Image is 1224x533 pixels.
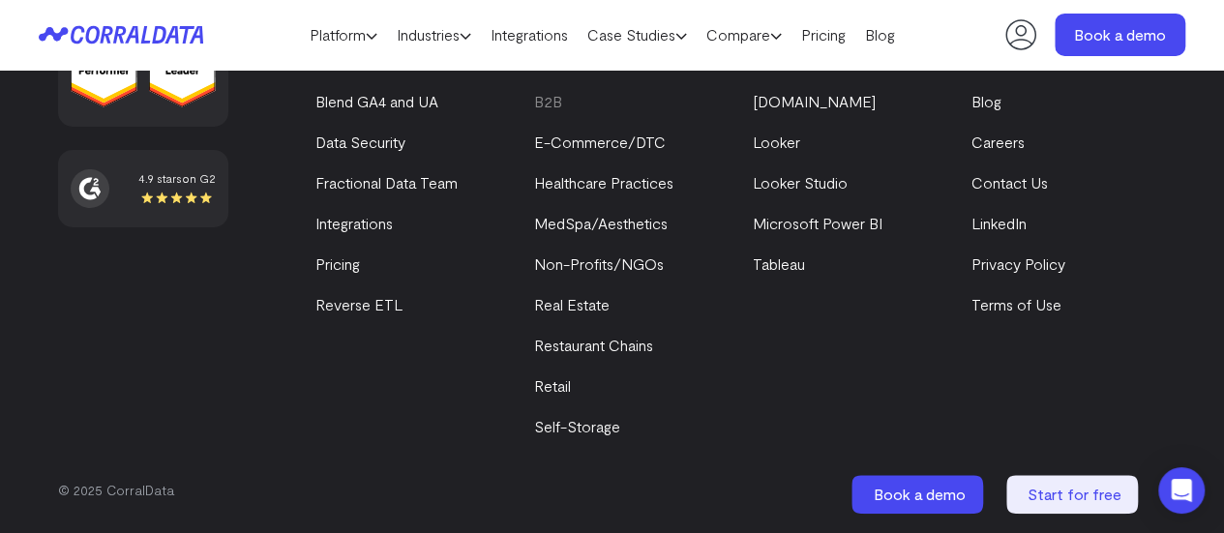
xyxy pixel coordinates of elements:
a: Blog [855,20,905,49]
a: Restaurant Chains [534,336,653,354]
a: Start for free [1006,475,1142,514]
a: Industries [387,20,481,49]
a: Looker Studio [753,173,848,192]
a: Careers [970,133,1024,151]
a: Blog [970,92,1000,110]
a: Real Estate [534,295,610,313]
a: E-Commerce/DTC [534,133,666,151]
a: Book a demo [851,475,987,514]
a: Fractional Data Team [315,173,458,192]
a: Case Studies [578,20,697,49]
a: Reverse ETL [315,295,403,313]
a: Blend GA4 and UA [315,92,438,110]
span: Book a demo [874,485,966,503]
a: Self-Storage [534,417,620,435]
a: Tableau [753,254,805,273]
a: Pricing [315,254,360,273]
span: on G2 [182,171,216,185]
a: Compare [697,20,791,49]
div: Open Intercom Messenger [1158,467,1205,514]
a: 4.9 starson G2 [71,169,216,208]
a: Looker [753,133,800,151]
a: Platform [300,20,387,49]
div: 4.9 stars [138,169,216,187]
a: Terms of Use [970,295,1060,313]
a: Pricing [791,20,855,49]
a: Integrations [481,20,578,49]
a: Non-Profits/NGOs [534,254,664,273]
a: Contact Us [970,173,1047,192]
a: Integrations [315,214,393,232]
a: LinkedIn [970,214,1026,232]
a: Microsoft Power BI [753,214,882,232]
a: Data Security [315,133,405,151]
a: Retail [534,376,571,395]
span: Start for free [1028,485,1121,503]
a: MedSpa/Aesthetics [534,214,668,232]
a: Book a demo [1055,14,1185,56]
a: Privacy Policy [970,254,1064,273]
p: © 2025 CorralData [58,481,1166,500]
a: B2B [534,92,562,110]
a: [DOMAIN_NAME] [753,92,876,110]
a: Healthcare Practices [534,173,673,192]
